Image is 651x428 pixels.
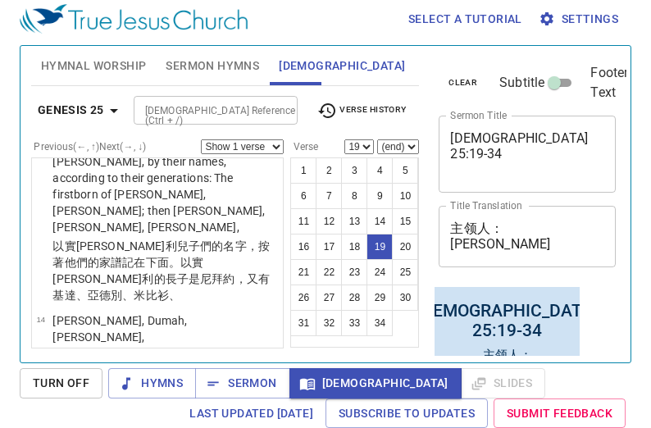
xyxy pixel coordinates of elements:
[432,285,582,413] iframe: from-child
[341,157,367,184] button: 3
[316,259,342,285] button: 22
[290,259,316,285] button: 21
[31,95,130,125] button: Genesis 25
[507,403,612,424] span: Submit Feedback
[166,56,259,76] span: Sermon Hymns
[279,56,405,76] span: [DEMOGRAPHIC_DATA]
[341,208,367,234] button: 13
[408,9,522,30] span: Select a tutorial
[392,259,418,285] button: 25
[392,234,418,260] button: 20
[29,63,122,93] div: 主领人： [PERSON_NAME]
[316,183,342,209] button: 7
[535,4,625,34] button: Settings
[38,100,104,121] b: Genesis 25
[590,63,628,102] span: Footer Text
[169,289,180,302] wh4017: 、
[290,142,318,152] label: Verse
[366,234,393,260] button: 19
[439,73,487,93] button: clear
[366,259,393,285] button: 24
[450,221,604,252] textarea: 主领人： [PERSON_NAME]
[195,368,289,398] button: Sermon
[208,373,276,394] span: Sermon
[316,285,342,311] button: 27
[366,208,393,234] button: 14
[366,285,393,311] button: 29
[341,183,367,209] button: 8
[189,403,313,424] span: Last updated [DATE]
[316,157,342,184] button: 2
[290,157,316,184] button: 1
[402,4,529,34] button: Select a tutorial
[108,368,196,398] button: Hymns
[392,208,418,234] button: 15
[52,137,278,235] p: And these were the names of the sons of [PERSON_NAME], by their names, according to their generat...
[52,272,270,302] wh3458: 的長子
[542,9,618,30] span: Settings
[20,368,102,398] button: Turn Off
[366,183,393,209] button: 9
[341,234,367,260] button: 18
[341,285,367,311] button: 28
[41,56,147,76] span: Hymnal Worship
[448,75,477,90] span: clear
[34,142,146,152] label: Previous (←, ↑) Next (→, ↓)
[52,238,278,303] p: 以實[PERSON_NAME]利
[20,4,248,34] img: True Jesus Church
[499,73,544,93] span: Subtitle
[289,368,462,398] button: [DEMOGRAPHIC_DATA]
[290,208,316,234] button: 11
[121,373,183,394] span: Hymns
[392,183,418,209] button: 10
[290,183,316,209] button: 6
[122,289,180,302] wh110: 、米比衫
[366,310,393,336] button: 34
[392,285,418,311] button: 30
[52,256,270,302] wh8435: 記在下面。以實[PERSON_NAME]利
[339,403,475,424] span: Subscribe to Updates
[392,157,418,184] button: 5
[36,315,45,324] span: 14
[316,310,342,336] button: 32
[139,101,266,120] input: Type Bible Reference
[290,310,316,336] button: 31
[307,98,416,123] button: Verse History
[450,130,604,177] textarea: [DEMOGRAPHIC_DATA] 25:19-34
[290,285,316,311] button: 26
[366,157,393,184] button: 4
[316,234,342,260] button: 17
[341,310,367,336] button: 33
[303,373,448,394] span: [DEMOGRAPHIC_DATA]
[76,289,180,302] wh6938: 、亞德別
[33,373,89,394] span: Turn Off
[341,259,367,285] button: 23
[317,101,406,121] span: Verse History
[290,234,316,260] button: 16
[52,312,278,345] p: [PERSON_NAME], Dumah, [PERSON_NAME],
[316,208,342,234] button: 12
